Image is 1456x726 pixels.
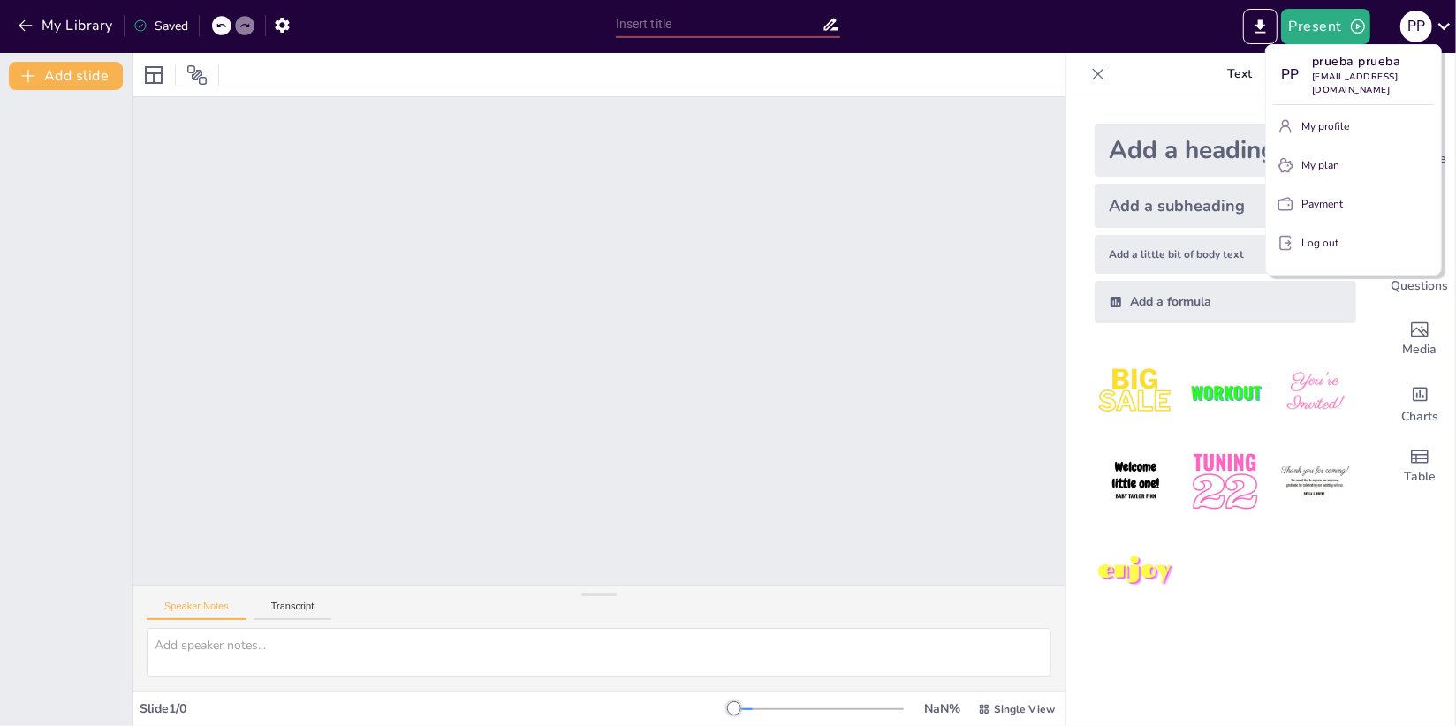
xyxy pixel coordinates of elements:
button: Log out [1273,229,1434,257]
button: My profile [1273,112,1434,140]
p: Log out [1301,235,1338,251]
button: Payment [1273,190,1434,218]
div: p p [1273,59,1305,91]
button: My plan [1273,151,1434,179]
p: [EMAIL_ADDRESS][DOMAIN_NAME] [1312,71,1434,97]
p: Payment [1301,196,1343,212]
p: prueba prueba [1312,52,1434,71]
p: My plan [1301,157,1339,173]
p: My profile [1301,118,1349,134]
